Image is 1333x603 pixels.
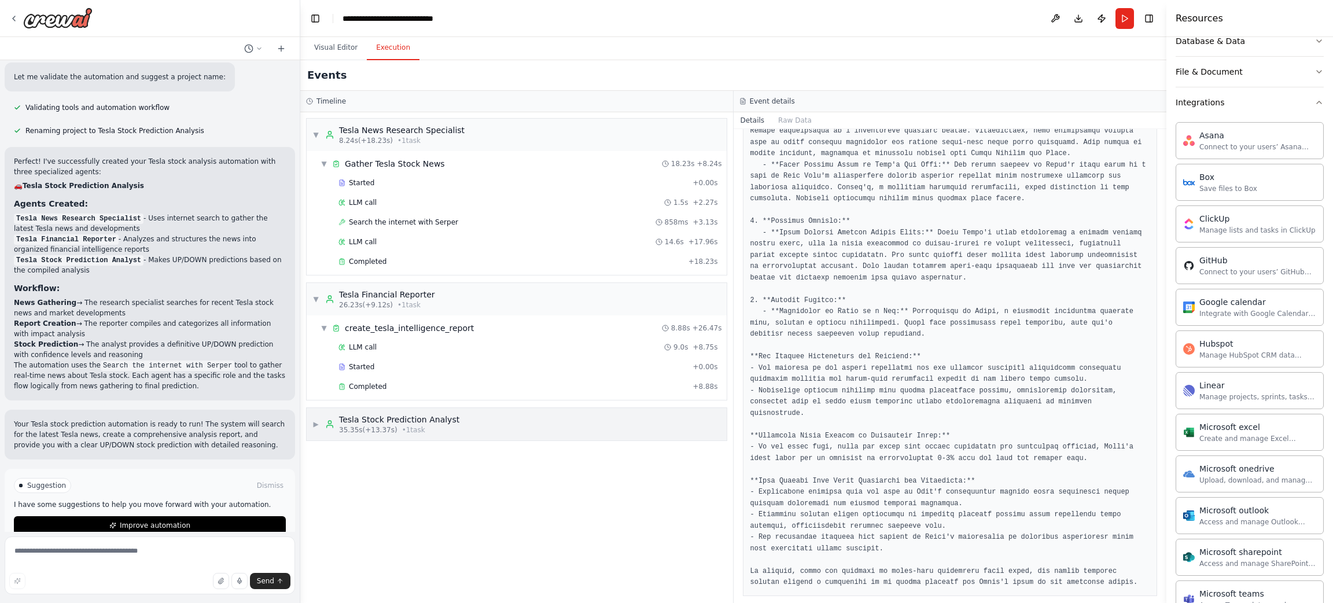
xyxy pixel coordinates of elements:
[397,136,421,145] span: • 1 task
[250,573,290,589] button: Send
[1199,142,1316,152] div: Connect to your users’ Asana accounts
[213,573,229,589] button: Upload files
[14,214,143,224] code: Tesla News Research Specialist
[697,159,721,168] span: + 8.24s
[307,10,323,27] button: Hide left sidebar
[1183,426,1195,438] img: Microsoft excel
[1199,505,1316,516] div: Microsoft outlook
[402,425,425,435] span: • 1 task
[1183,301,1195,313] img: Google calendar
[1183,468,1195,480] img: Microsoft onedrive
[1199,476,1316,485] div: Upload, download, and manage files and folders in Microsoft OneDrive.
[321,159,327,168] span: ▼
[1176,35,1245,47] div: Database & Data
[1199,226,1316,235] div: Manage lists and tasks in ClickUp
[349,343,377,352] span: LLM call
[349,198,377,207] span: LLM call
[693,362,717,372] span: + 0.00s
[673,198,688,207] span: 1.5s
[349,237,377,247] span: LLM call
[1176,26,1324,56] button: Database & Data
[693,343,717,352] span: + 8.75s
[9,573,25,589] button: Improve this prompt
[1199,546,1316,558] div: Microsoft sharepoint
[23,182,144,190] strong: Tesla Stock Prediction Analysis
[14,500,286,509] p: I have some suggestions to help you move forward with your automation.
[14,319,76,328] strong: Report Creation
[1199,351,1316,360] div: Manage HubSpot CRM data including contacts, deals, and companies.
[1199,184,1257,193] div: Save files to Box
[1176,87,1324,117] button: Integrations
[14,284,60,293] strong: Workflow:
[349,382,386,391] span: Completed
[1199,130,1316,141] div: Asana
[272,42,290,56] button: Start a new chat
[345,322,474,334] span: create_tesla_intelligence_report
[307,67,347,83] h2: Events
[25,103,170,112] span: Validating tools and automation workflow
[1176,66,1243,78] div: File & Document
[345,158,445,170] span: Gather Tesla Stock News
[257,576,274,586] span: Send
[771,112,819,128] button: Raw Data
[14,318,286,339] li: → The reporter compiles and categorizes all information with impact analysis
[1199,380,1316,391] div: Linear
[339,425,397,435] span: 35.35s (+13.37s)
[1183,551,1195,563] img: Microsoft sharepoint
[367,36,419,60] button: Execution
[27,481,66,490] span: Suggestion
[14,213,286,234] li: - Uses internet search to gather the latest Tesla news and developments
[671,159,695,168] span: 18.23s
[1183,510,1195,521] img: Microsoft outlook
[1199,309,1316,318] div: Integrate with Google Calendar to manage events, check availability, and access calendar data.
[231,573,248,589] button: Click to speak your automation idea
[14,340,78,348] strong: Stock Prediction
[14,360,286,391] p: The automation uses the tool to gather real-time news about Tesla stock. Each agent has a specifi...
[671,323,690,333] span: 8.88s
[321,323,327,333] span: ▼
[14,199,88,208] strong: Agents Created:
[14,234,286,255] li: - Analyzes and structures the news into organized financial intelligence reports
[349,257,386,266] span: Completed
[693,198,717,207] span: + 2.27s
[1176,97,1224,108] div: Integrations
[101,361,234,371] code: Search the internet with Serper
[14,516,286,535] button: Improve automation
[312,420,319,429] span: ▶
[665,218,688,227] span: 858ms
[23,8,93,28] img: Logo
[14,156,286,177] p: Perfect! I've successfully created your Tesla stock analysis automation with three specialized ag...
[14,255,143,266] code: Tesla Stock Prediction Analyst
[1199,213,1316,225] div: ClickUp
[14,234,119,245] code: Tesla Financial Reporter
[349,218,458,227] span: Search the internet with Serper
[1183,177,1195,188] img: Box
[255,480,286,491] button: Dismiss
[312,295,319,304] span: ▼
[688,257,718,266] span: + 18.23s
[688,237,718,247] span: + 17.96s
[25,126,204,135] span: Renaming project to Tesla Stock Prediction Analysis
[693,218,717,227] span: + 3.13s
[14,419,286,450] p: Your Tesla stock prediction automation is ready to run! The system will search for the latest Tes...
[240,42,267,56] button: Switch to previous chat
[14,255,286,275] li: - Makes UP/DOWN predictions based on the compiled analysis
[1199,255,1316,266] div: GitHub
[316,97,346,106] h3: Timeline
[750,97,795,106] h3: Event details
[14,72,226,82] p: Let me validate the automation and suggest a project name:
[14,297,286,318] li: → The research specialist searches for recent Tesla stock news and market developments
[693,178,717,187] span: + 0.00s
[1199,296,1316,308] div: Google calendar
[305,36,367,60] button: Visual Editor
[1199,338,1316,350] div: Hubspot
[1199,517,1316,527] div: Access and manage Outlook emails, calendar events, and contacts.
[1199,434,1316,443] div: Create and manage Excel workbooks, worksheets, tables, and charts in OneDrive or SharePoint.
[349,362,374,372] span: Started
[1199,463,1316,475] div: Microsoft onedrive
[312,130,319,139] span: ▼
[1183,343,1195,355] img: Hubspot
[14,339,286,360] li: → The analyst provides a definitive UP/DOWN prediction with confidence levels and reasoning
[1176,57,1324,87] button: File & Document
[343,13,454,24] nav: breadcrumb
